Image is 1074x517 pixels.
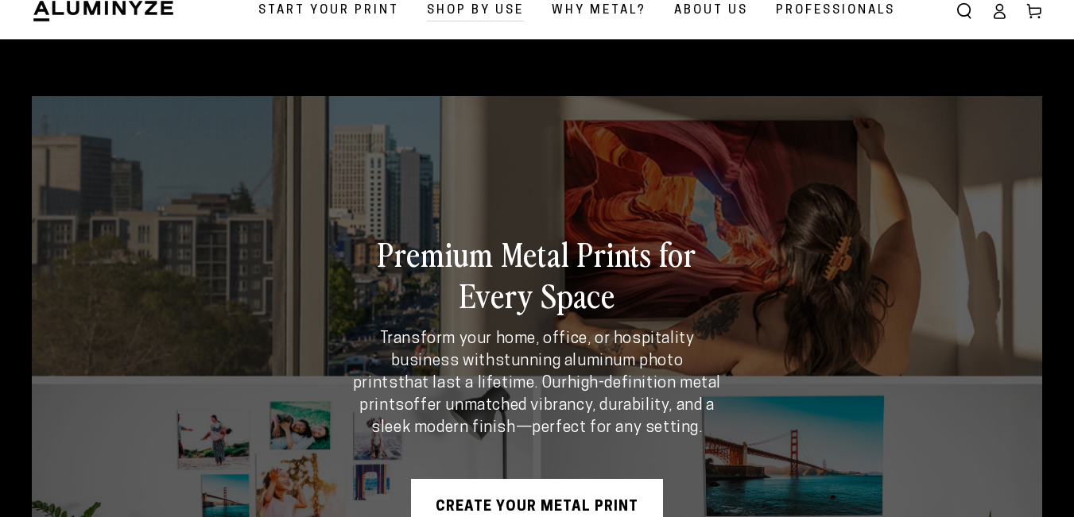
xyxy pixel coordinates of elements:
[352,233,723,315] h2: Premium Metal Prints for Every Space
[353,353,683,392] strong: stunning aluminum photo prints
[352,328,723,439] p: Transform your home, office, or hospitality business with that last a lifetime. Our offer unmatch...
